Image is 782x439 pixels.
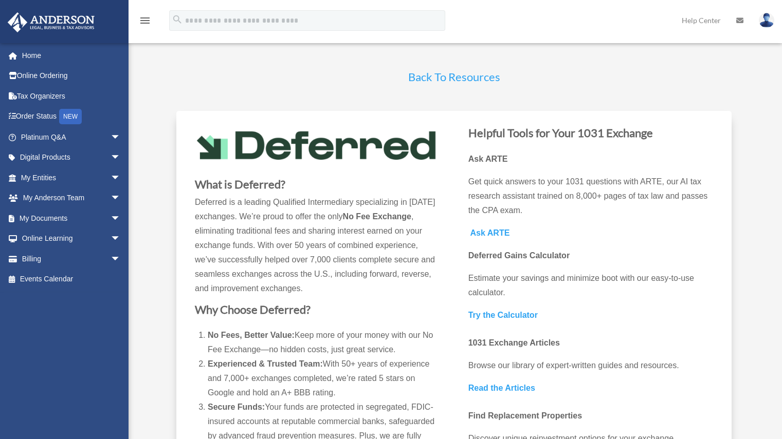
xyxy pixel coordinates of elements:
[7,208,136,228] a: My Documentsarrow_drop_down
[7,147,136,168] a: Digital Productsarrow_drop_down
[470,228,510,242] a: Ask ARTE
[7,249,136,269] a: Billingarrow_drop_down
[208,331,433,354] span: Keep more of your money with our No Fee Exchange—no hidden costs, just great service.
[111,167,131,188] span: arrow_drop_down
[7,188,136,208] a: My Anderson Teamarrow_drop_down
[195,177,285,191] strong: What is Deferred?
[468,311,538,319] b: Try the Calculator
[470,228,510,237] b: Ask ARTE
[172,14,183,25] i: search
[59,109,82,124] div: NEW
[468,384,535,397] a: Read the Articles
[139,18,151,27] a: menu
[468,177,708,215] span: Get quick answers to your 1031 questions with ARTE, our ​AI tax research assistant trained on 8,0...
[7,66,136,86] a: Online Ordering
[111,147,131,168] span: arrow_drop_down
[5,12,98,32] img: Anderson Advisors Platinum Portal
[7,106,136,127] a: Order StatusNEW
[7,45,136,66] a: Home
[111,208,131,229] span: arrow_drop_down
[468,411,582,420] b: Find Replacement Properties
[7,127,136,147] a: Platinum Q&Aarrow_drop_down
[468,361,679,370] span: Browse our library of expert-written guides and resources.
[7,167,136,188] a: My Entitiesarrow_drop_down
[7,269,136,290] a: Events Calendar
[343,212,411,221] b: No Fee Exchange
[195,198,435,221] span: Deferred is a leading Qualified Intermediary specializing in [DATE] exchanges. We’re proud to off...
[468,338,560,347] b: 1031 Exchange Articles
[195,302,311,316] b: Why Choose Deferred?
[139,14,151,27] i: menu
[468,126,653,140] b: Helpful Tools for Your 1031 Exchange
[468,384,535,392] b: Read the Articles
[468,251,570,260] b: Deferred Gains Calculator
[468,155,508,163] b: Ask ARTE
[7,86,136,106] a: Tax Organizers
[208,359,429,397] span: With 50+ years of experience and 7,000+ exchanges completed, we’re rated 5 stars on Google and ho...
[759,13,774,28] img: User Pic
[111,127,131,148] span: arrow_drop_down
[111,228,131,250] span: arrow_drop_down
[468,274,694,297] span: Estimate your savings and minimize boot with our easy-to-use calculator.
[208,403,265,411] b: Secure Funds:
[208,331,295,339] b: No Fees, Better Value:
[111,188,131,209] span: arrow_drop_down
[208,359,323,368] b: Experienced & Trusted Team:
[195,127,440,163] img: Deferred
[468,311,538,325] a: Try the Calculator
[408,70,500,89] a: Back To Resources
[111,249,131,270] span: arrow_drop_down
[7,228,136,249] a: Online Learningarrow_drop_down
